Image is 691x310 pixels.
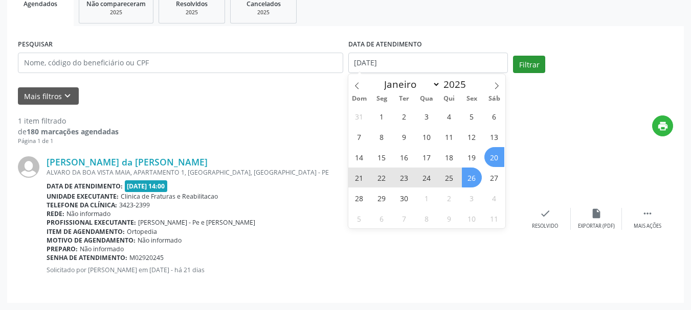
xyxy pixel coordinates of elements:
div: 2025 [86,9,146,16]
span: Setembro 12, 2025 [462,127,482,147]
span: Setembro 14, 2025 [349,147,369,167]
span: Setembro 2, 2025 [394,106,414,126]
span: Sáb [483,96,505,102]
span: Setembro 25, 2025 [439,168,459,187]
span: Não informado [66,209,110,218]
b: Telefone da clínica: [47,201,117,209]
div: 1 item filtrado [18,115,119,126]
span: Sex [460,96,483,102]
span: Setembro 15, 2025 [372,147,392,167]
span: Setembro 21, 2025 [349,168,369,187]
div: Resolvido [532,223,558,230]
div: 2025 [238,9,289,16]
span: Não informado [80,245,124,253]
span: Não informado [138,236,182,245]
i: print [657,121,668,132]
b: Unidade executante: [47,192,119,201]
b: Item de agendamento: [47,227,125,236]
span: Setembro 1, 2025 [372,106,392,126]
span: Outubro 6, 2025 [372,208,392,228]
span: Outubro 11, 2025 [484,208,504,228]
select: Month [380,77,441,91]
input: Nome, código do beneficiário ou CPF [18,53,343,73]
span: Setembro 9, 2025 [394,127,414,147]
span: Setembro 6, 2025 [484,106,504,126]
span: Outubro 9, 2025 [439,208,459,228]
b: Profissional executante: [47,218,136,227]
span: [DATE] 14:00 [125,180,168,192]
span: Setembro 17, 2025 [417,147,437,167]
span: Setembro 18, 2025 [439,147,459,167]
span: Setembro 29, 2025 [372,188,392,208]
button: Filtrar [513,56,545,73]
span: Setembro 16, 2025 [394,147,414,167]
span: Outubro 10, 2025 [462,208,482,228]
span: Setembro 4, 2025 [439,106,459,126]
span: Outubro 2, 2025 [439,188,459,208]
span: Outubro 5, 2025 [349,208,369,228]
div: Exportar (PDF) [578,223,615,230]
b: Rede: [47,209,64,218]
span: Setembro 20, 2025 [484,147,504,167]
span: Outubro 1, 2025 [417,188,437,208]
span: Dom [348,96,371,102]
i: insert_drive_file [591,208,602,219]
span: Setembro 26, 2025 [462,168,482,187]
i:  [642,208,653,219]
p: Solicitado por [PERSON_NAME] em [DATE] - há 21 dias [47,266,520,274]
b: Motivo de agendamento: [47,236,136,245]
span: Setembro 30, 2025 [394,188,414,208]
button: Mais filtroskeyboard_arrow_down [18,87,79,105]
a: [PERSON_NAME] da [PERSON_NAME] [47,156,208,168]
span: Outubro 4, 2025 [484,188,504,208]
span: Setembro 19, 2025 [462,147,482,167]
span: Qui [438,96,460,102]
input: Year [440,78,474,91]
span: Setembro 23, 2025 [394,168,414,187]
span: Outubro 7, 2025 [394,208,414,228]
span: M02920245 [129,253,164,262]
div: Página 1 de 1 [18,137,119,146]
span: Ortopedia [127,227,157,236]
img: img [18,156,39,178]
span: Setembro 28, 2025 [349,188,369,208]
span: Clinica de Fraturas e Reabilitacao [121,192,218,201]
div: 2025 [166,9,217,16]
span: Setembro 3, 2025 [417,106,437,126]
i: check [540,208,551,219]
span: [PERSON_NAME] - Pe e [PERSON_NAME] [138,218,255,227]
span: Setembro 22, 2025 [372,168,392,187]
span: Setembro 8, 2025 [372,127,392,147]
input: Selecione um intervalo [348,53,508,73]
span: 3423-2399 [119,201,150,209]
span: Setembro 13, 2025 [484,127,504,147]
span: Qua [415,96,438,102]
span: Setembro 27, 2025 [484,168,504,187]
span: Setembro 24, 2025 [417,168,437,187]
i: keyboard_arrow_down [62,90,73,102]
b: Preparo: [47,245,78,253]
label: DATA DE ATENDIMENTO [348,37,422,53]
b: Data de atendimento: [47,182,123,190]
span: Seg [370,96,393,102]
span: Agosto 31, 2025 [349,106,369,126]
span: Ter [393,96,415,102]
span: Setembro 11, 2025 [439,127,459,147]
div: Mais ações [634,223,661,230]
label: PESQUISAR [18,37,53,53]
span: Setembro 7, 2025 [349,127,369,147]
strong: 180 marcações agendadas [27,127,119,136]
div: ALVARO DA BOA VISTA MAIA, APARTAMENTO 1, [GEOGRAPHIC_DATA], [GEOGRAPHIC_DATA] - PE [47,168,520,177]
span: Setembro 5, 2025 [462,106,482,126]
span: Setembro 10, 2025 [417,127,437,147]
span: Outubro 8, 2025 [417,208,437,228]
div: de [18,126,119,137]
b: Senha de atendimento: [47,253,127,262]
button: print [652,115,673,136]
span: Outubro 3, 2025 [462,188,482,208]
